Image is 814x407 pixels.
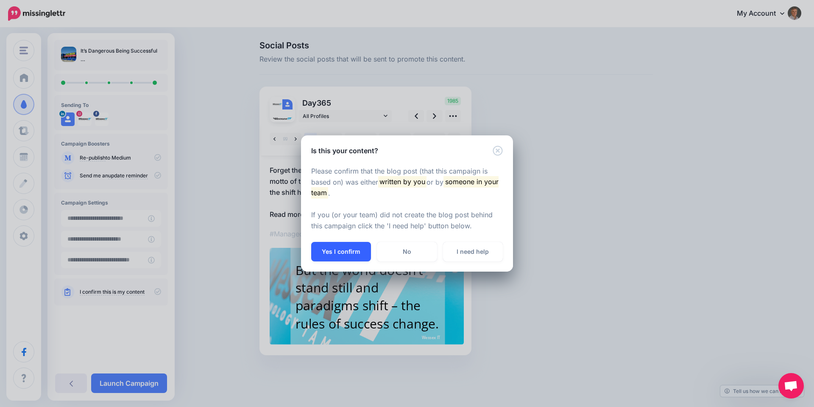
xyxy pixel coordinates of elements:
button: Close [493,146,503,156]
p: Please confirm that the blog post (that this campaign is based on) was either or by . If you (or ... [311,166,503,232]
mark: written by you [378,176,427,187]
button: Yes I confirm [311,242,371,261]
h5: Is this your content? [311,146,378,156]
a: I need help [443,242,503,261]
mark: someone in your team [311,176,499,198]
a: No [377,242,437,261]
